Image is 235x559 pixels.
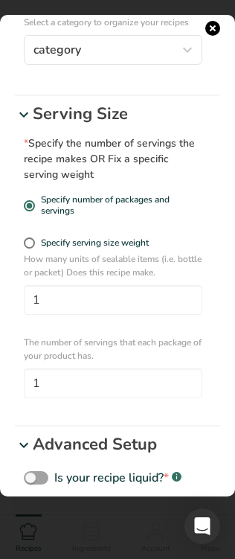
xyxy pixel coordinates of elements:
[15,102,220,127] div: Serving Size
[24,252,202,279] p: How many units of sealable items (i.e. bottle or packet) Does this recipe make.
[24,336,202,362] p: The number of servings that each package of your product has.
[33,432,220,457] p: Advanced Setup
[33,102,220,127] p: Serving Size
[33,41,81,59] span: category
[184,508,220,544] div: Open Intercom Messenger
[41,237,149,249] div: Specify serving size weight
[24,35,202,65] button: category
[54,469,181,487] div: Is your recipe liquid?
[24,16,202,29] p: Select a category to organize your recipes
[24,135,202,182] div: Specify the number of servings the recipe makes OR Fix a specific serving weight
[35,194,202,217] span: Specify number of packages and servings
[15,432,220,457] div: Advanced Setup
